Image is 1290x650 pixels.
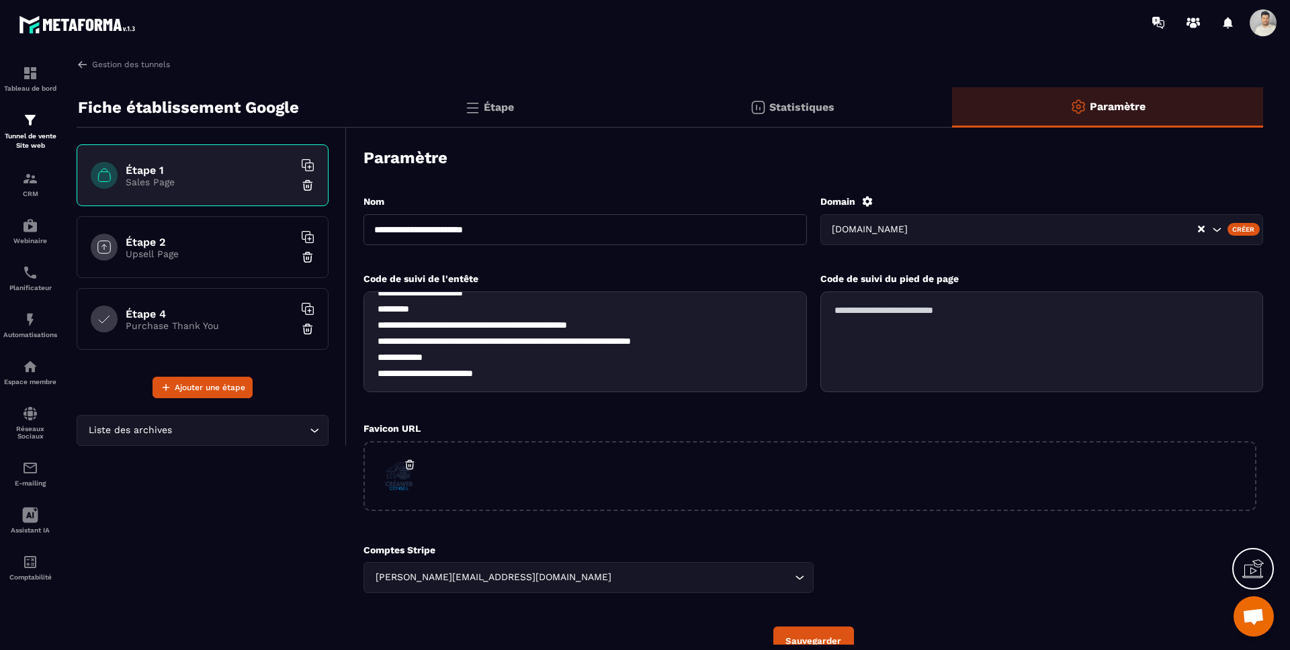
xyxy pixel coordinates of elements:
[22,112,38,128] img: formation
[820,196,855,207] label: Domain
[363,423,421,434] label: Favicon URL
[372,570,614,585] span: [PERSON_NAME][EMAIL_ADDRESS][DOMAIN_NAME]
[911,222,1197,237] input: Search for option
[3,497,57,544] a: Assistant IA
[3,331,57,338] p: Automatisations
[1198,224,1205,234] button: Clear Selected
[3,132,57,150] p: Tunnel de vente Site web
[363,148,447,167] h3: Paramètre
[22,406,38,422] img: social-network
[484,101,514,113] p: Étape
[22,171,38,187] img: formation
[22,218,38,234] img: automations
[22,359,38,375] img: automations
[1228,223,1260,235] div: Créer
[22,65,38,81] img: formation
[614,570,791,585] input: Search for option
[3,573,57,581] p: Comptabilité
[301,250,314,264] img: trash
[78,94,299,121] p: Fiche établissement Google
[85,423,175,438] span: Liste des archives
[126,164,294,177] h6: Étape 1
[175,381,245,394] span: Ajouter une étape
[829,222,911,237] span: [DOMAIN_NAME]
[750,99,766,115] img: stats.20deebd0.svg
[77,415,329,446] div: Search for option
[3,301,57,349] a: automationsautomationsAutomatisations
[22,554,38,570] img: accountant
[3,425,57,440] p: Réseaux Sociaux
[464,99,480,115] img: bars.0d591741.svg
[3,207,57,254] a: automationsautomationsWebinaire
[3,160,57,207] a: formationformationCRM
[126,320,294,331] p: Purchase Thank You
[3,190,57,197] p: CRM
[820,273,959,284] label: Code de suivi du pied de page
[175,423,306,438] input: Search for option
[126,248,294,259] p: Upsell Page
[1234,596,1274,637] div: Ouvrir le chat
[363,196,384,207] label: Nom
[363,562,814,593] div: Search for option
[3,526,57,534] p: Assistant IA
[77,58,170,71] a: Gestion des tunnels
[1090,100,1146,113] p: Paramètre
[3,85,57,92] p: Tableau de bord
[3,254,57,301] a: schedulerschedulerPlanificateur
[19,12,140,37] img: logo
[3,396,57,450] a: social-networksocial-networkRéseaux Sociaux
[3,544,57,591] a: accountantaccountantComptabilité
[77,58,89,71] img: arrow
[3,55,57,102] a: formationformationTableau de bord
[126,177,294,187] p: Sales Page
[3,237,57,244] p: Webinaire
[3,102,57,160] a: formationformationTunnel de vente Site web
[126,308,294,320] h6: Étape 4
[301,322,314,336] img: trash
[363,273,478,284] label: Code de suivi de l'entête
[22,265,38,281] img: scheduler
[153,377,253,398] button: Ajouter une étape
[769,101,834,113] p: Statistiques
[1070,99,1086,115] img: setting-o.ffaa8168.svg
[3,349,57,396] a: automationsautomationsEspace membre
[126,236,294,248] h6: Étape 2
[3,450,57,497] a: emailemailE-mailing
[3,378,57,385] p: Espace membre
[301,179,314,192] img: trash
[820,214,1264,245] div: Search for option
[22,460,38,476] img: email
[3,479,57,487] p: E-mailing
[363,545,814,555] p: Comptes Stripe
[22,312,38,328] img: automations
[3,284,57,291] p: Planificateur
